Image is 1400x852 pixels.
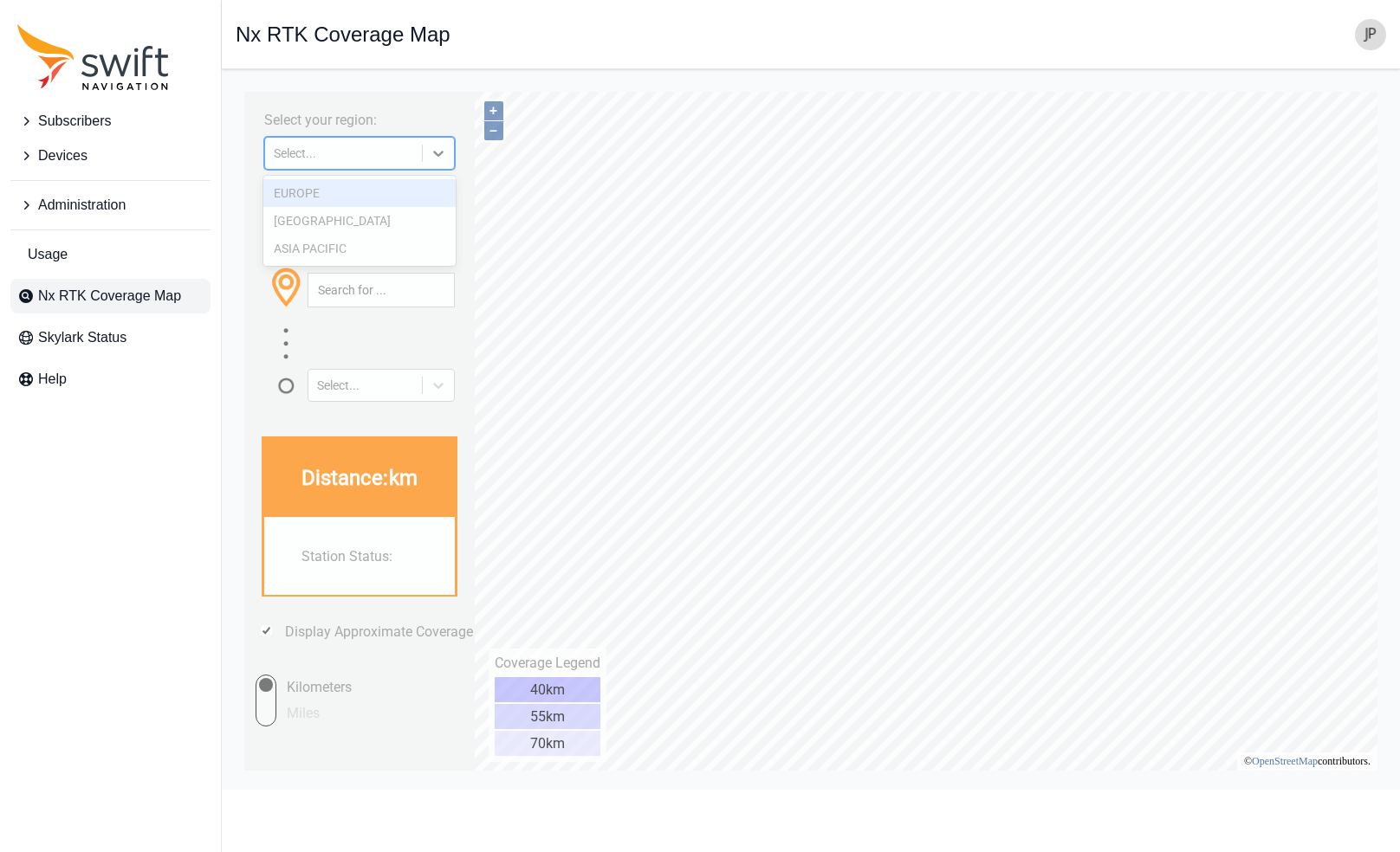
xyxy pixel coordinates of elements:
[259,594,365,619] div: 40km
[10,279,211,313] a: Nx RTK Coverage Map
[259,571,365,588] div: Coverage Legend
[38,195,126,216] span: Administration
[236,83,1386,776] iframe: RTK Map
[10,188,211,223] button: Administration
[38,327,126,348] span: Skylark Status
[259,648,365,673] div: 70km
[38,145,87,166] span: Devices
[1016,672,1082,684] a: OpenStreetMap
[1008,672,1135,684] li: © contributors.
[38,111,111,132] span: Subscribers
[10,362,211,397] a: Help
[10,104,211,139] button: Subscribers
[10,139,211,173] button: Devices
[10,237,211,272] a: Usage
[38,286,181,307] span: Nx RTK Coverage Map
[28,244,68,265] span: Usage
[236,24,450,45] h1: Nx RTK Coverage Map
[38,369,67,390] span: Help
[1355,19,1386,50] img: user photo
[259,621,365,646] div: 55km
[10,320,211,355] a: Skylark Status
